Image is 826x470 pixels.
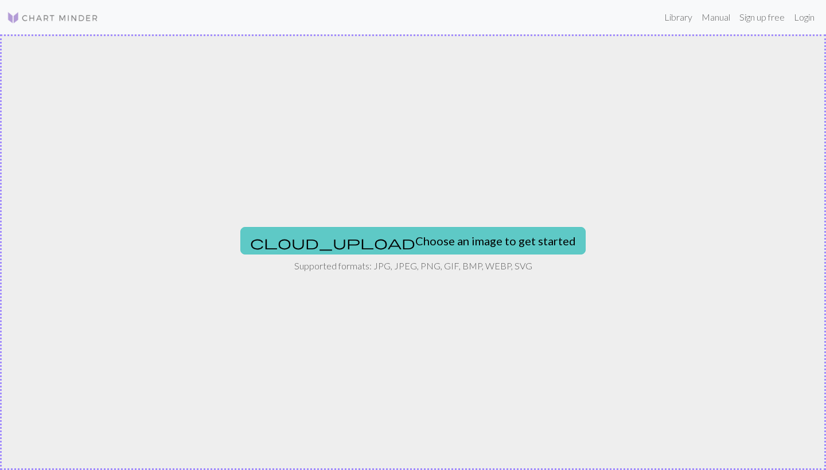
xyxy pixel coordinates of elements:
[660,6,697,29] a: Library
[789,6,819,29] a: Login
[250,234,415,250] span: cloud_upload
[294,259,532,273] p: Supported formats: JPG, JPEG, PNG, GIF, BMP, WEBP, SVG
[735,6,789,29] a: Sign up free
[697,6,735,29] a: Manual
[240,227,586,254] button: Choose an image to get started
[7,11,99,25] img: Logo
